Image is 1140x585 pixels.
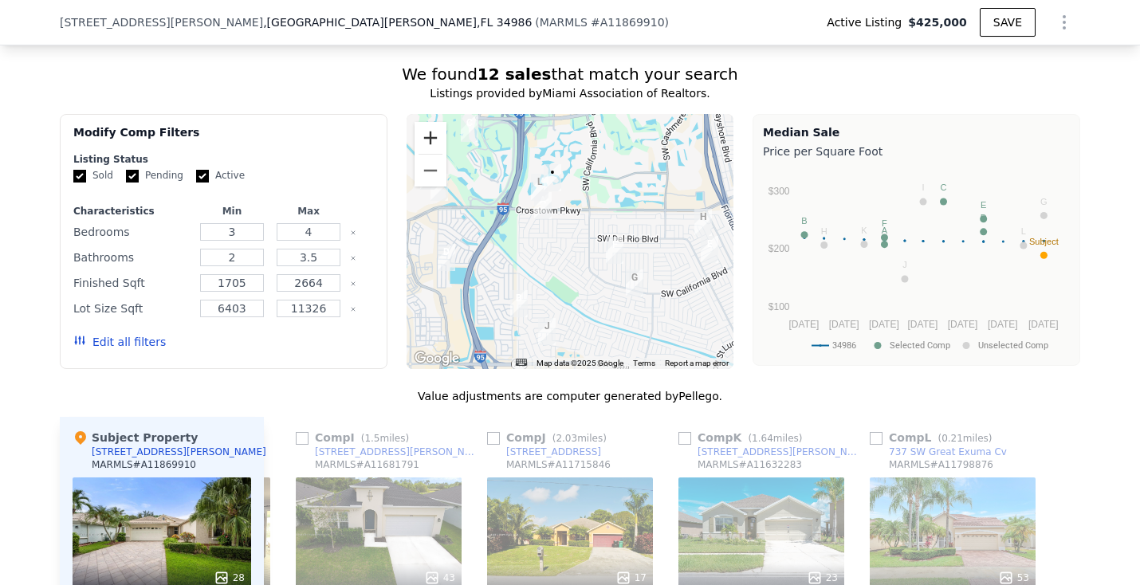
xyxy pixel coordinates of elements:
[769,186,790,197] text: $300
[763,140,1070,163] div: Price per Square Foot
[678,430,808,446] div: Comp K
[870,446,1007,458] a: 737 SW Great Exuma Cv
[73,272,191,294] div: Finished Sqft
[789,319,820,330] text: [DATE]
[1021,226,1026,236] text: L
[296,430,415,446] div: Comp I
[981,200,986,210] text: E
[829,319,859,330] text: [DATE]
[60,388,1080,404] div: Value adjustments are computer generated by Pellego .
[263,14,532,30] span: , [GEOGRAPHIC_DATA][PERSON_NAME]
[478,65,552,84] strong: 12 sales
[411,348,463,369] a: Open this area in Google Maps (opens a new window)
[477,16,532,29] span: , FL 34986
[698,458,802,471] div: MARMLS # A11632283
[315,446,481,458] div: [STREET_ADDRESS][PERSON_NAME]
[438,244,455,271] div: 2041 SW Imperial St
[73,246,191,269] div: Bathrooms
[461,115,478,142] div: 8709 Tompson Point Rd
[591,16,665,29] span: # A11869910
[701,236,718,263] div: 837 SW Amethist Ter
[73,430,198,446] div: Subject Property
[861,226,867,235] text: K
[752,433,773,444] span: 1.64
[92,458,196,471] div: MARMLS # A11869910
[556,433,577,444] span: 2.03
[534,192,552,219] div: 1981 SW Bellevue Ave
[678,446,863,458] a: [STREET_ADDRESS][PERSON_NAME]
[763,163,1070,362] svg: A chart.
[411,348,463,369] img: Google
[273,205,344,218] div: Max
[980,8,1036,37] button: SAVE
[92,446,266,458] div: [STREET_ADDRESS][PERSON_NAME]
[698,446,863,458] div: [STREET_ADDRESS][PERSON_NAME]
[415,155,446,186] button: Zoom out
[516,359,527,366] button: Keyboard shortcuts
[832,340,856,351] text: 34986
[941,183,947,192] text: C
[73,221,191,243] div: Bedrooms
[869,319,899,330] text: [DATE]
[537,359,623,367] span: Map data ©2025 Google
[487,430,613,446] div: Comp J
[415,122,446,154] button: Zoom in
[487,446,601,458] a: [STREET_ADDRESS]
[73,205,191,218] div: Characteristics
[908,14,967,30] span: $425,000
[544,164,561,191] div: 669 SW Lake Charles Cir
[769,301,790,312] text: $100
[350,306,356,312] button: Clear
[73,334,166,350] button: Edit all filters
[196,169,245,183] label: Active
[73,297,191,320] div: Lot Size Sqft
[882,226,888,235] text: A
[908,319,938,330] text: [DATE]
[941,433,963,444] span: 0.21
[196,170,209,183] input: Active
[931,433,998,444] span: ( miles)
[430,174,448,201] div: 10790 SW Pacini Way
[882,218,887,228] text: F
[821,226,827,236] text: H
[626,269,643,296] div: 1381 SW Leisure Ln
[978,340,1048,351] text: Unselected Comp
[827,14,908,30] span: Active Listing
[296,446,481,458] a: [STREET_ADDRESS][PERSON_NAME]
[60,14,263,30] span: [STREET_ADDRESS][PERSON_NAME]
[538,318,556,345] div: 1941 SW Oakwood Rd
[889,446,1007,458] div: 737 SW Great Exuma Cv
[126,169,183,183] label: Pending
[315,458,419,471] div: MARMLS # A11681791
[350,255,356,261] button: Clear
[902,260,907,269] text: J
[665,359,729,367] a: Report a map error
[769,243,790,254] text: $200
[694,209,712,236] div: 1750 SW Castinet Ln
[60,63,1080,85] div: We found that match your search
[1040,197,1048,206] text: G
[988,319,1018,330] text: [DATE]
[535,14,669,30] div: ( )
[506,446,601,458] div: [STREET_ADDRESS]
[540,16,588,29] span: MARMLS
[60,85,1080,101] div: Listings provided by Miami Association of Realtors .
[1048,6,1080,38] button: Show Options
[355,433,415,444] span: ( miles)
[763,124,1070,140] div: Median Sale
[633,359,655,367] a: Terms (opens in new tab)
[1028,319,1059,330] text: [DATE]
[73,170,86,183] input: Sold
[350,281,356,287] button: Clear
[1029,237,1059,246] text: Subject
[922,183,924,192] text: I
[73,169,113,183] label: Sold
[364,433,379,444] span: 1.5
[870,430,999,446] div: Comp L
[889,458,993,471] div: MARMLS # A11798876
[506,458,611,471] div: MARMLS # A11715846
[741,433,808,444] span: ( miles)
[73,153,374,166] div: Listing Status
[531,174,548,201] div: 737 SW Great Exuma Cv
